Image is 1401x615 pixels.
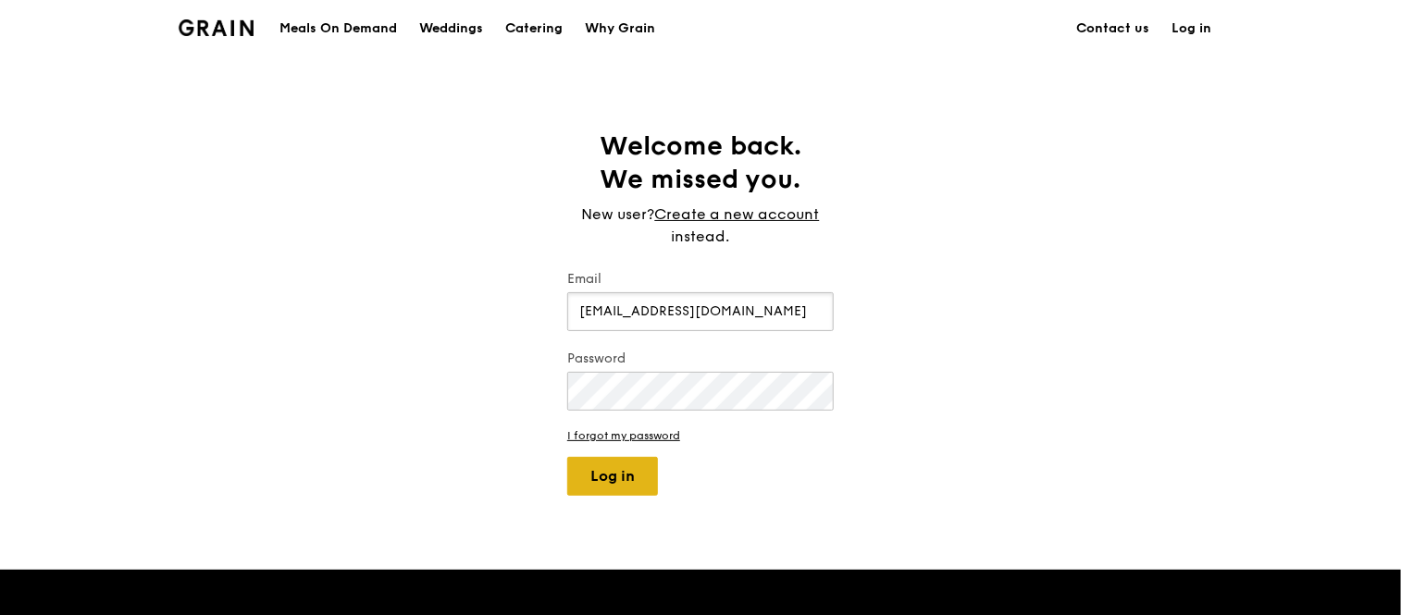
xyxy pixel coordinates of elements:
[505,1,563,56] div: Catering
[419,1,483,56] div: Weddings
[655,203,820,226] a: Create a new account
[585,1,655,56] div: Why Grain
[494,1,574,56] a: Catering
[567,350,834,368] label: Password
[408,1,494,56] a: Weddings
[582,205,655,223] span: New user?
[672,228,730,245] span: instead.
[567,129,834,196] h1: Welcome back. We missed you.
[567,429,834,442] a: I forgot my password
[179,19,254,36] img: Grain
[279,1,397,56] div: Meals On Demand
[567,270,834,289] label: Email
[574,1,666,56] a: Why Grain
[567,457,658,496] button: Log in
[1160,1,1222,56] a: Log in
[1065,1,1160,56] a: Contact us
